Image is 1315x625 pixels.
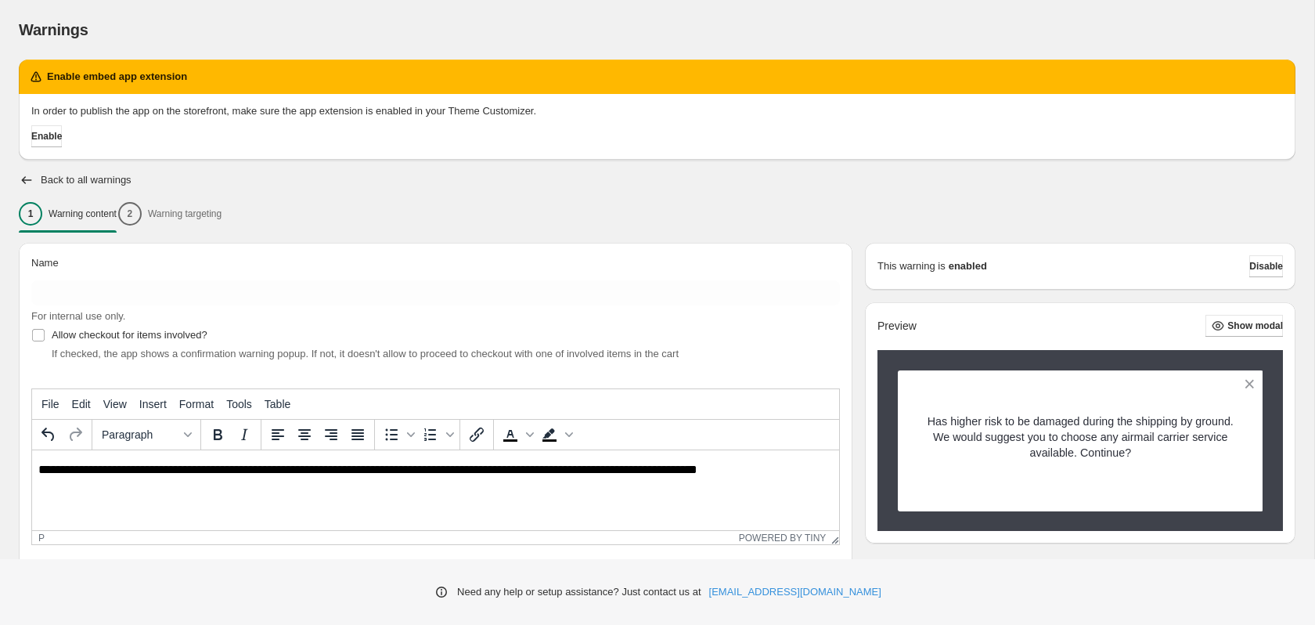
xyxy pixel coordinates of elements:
[31,257,59,269] span: Name
[102,428,178,441] span: Paragraph
[925,414,1236,461] p: Has higher risk to be damaged during the shipping by ground. We would suggest you to choose any a...
[344,421,371,448] button: Justify
[265,421,291,448] button: Align left
[19,202,42,226] div: 1
[52,329,207,341] span: Allow checkout for items involved?
[378,421,417,448] div: Bullet list
[204,421,231,448] button: Bold
[536,421,575,448] div: Background color
[31,558,840,573] p: This message is shown in a popup when a customer is trying to purchase one of the products involved:
[1227,320,1283,332] span: Show modal
[31,103,1283,119] p: In order to publish the app on the storefront, make sure the app extension is enabled in your The...
[417,421,456,448] div: Numbered list
[38,533,45,544] div: p
[31,125,62,147] button: Enable
[95,421,197,448] button: Formats
[47,69,187,85] h2: Enable embed app extension
[31,310,125,322] span: For internal use only.
[497,421,536,448] div: Text color
[31,130,62,143] span: Enable
[32,450,839,530] iframe: Rich Text Area
[231,421,258,448] button: Italic
[103,398,127,410] span: View
[739,533,827,544] a: Powered by Tiny
[1249,260,1283,273] span: Disable
[318,421,344,448] button: Align right
[949,258,987,274] strong: enabled
[1205,315,1283,337] button: Show modal
[226,398,252,410] span: Tools
[291,421,318,448] button: Align center
[19,21,88,38] span: Warnings
[139,398,167,410] span: Insert
[1249,255,1283,277] button: Disable
[19,197,117,230] button: 1Warning content
[49,208,117,220] p: Warning content
[265,398,290,410] span: Table
[709,584,881,600] a: [EMAIL_ADDRESS][DOMAIN_NAME]
[52,348,679,359] span: If checked, the app shows a confirmation warning popup. If not, it doesn't allow to proceed to ch...
[35,421,62,448] button: Undo
[179,398,214,410] span: Format
[41,398,59,410] span: File
[826,531,839,544] div: Resize
[41,174,131,186] h2: Back to all warnings
[62,421,88,448] button: Redo
[877,258,946,274] p: This warning is
[463,421,490,448] button: Insert/edit link
[72,398,91,410] span: Edit
[877,320,917,333] h2: Preview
